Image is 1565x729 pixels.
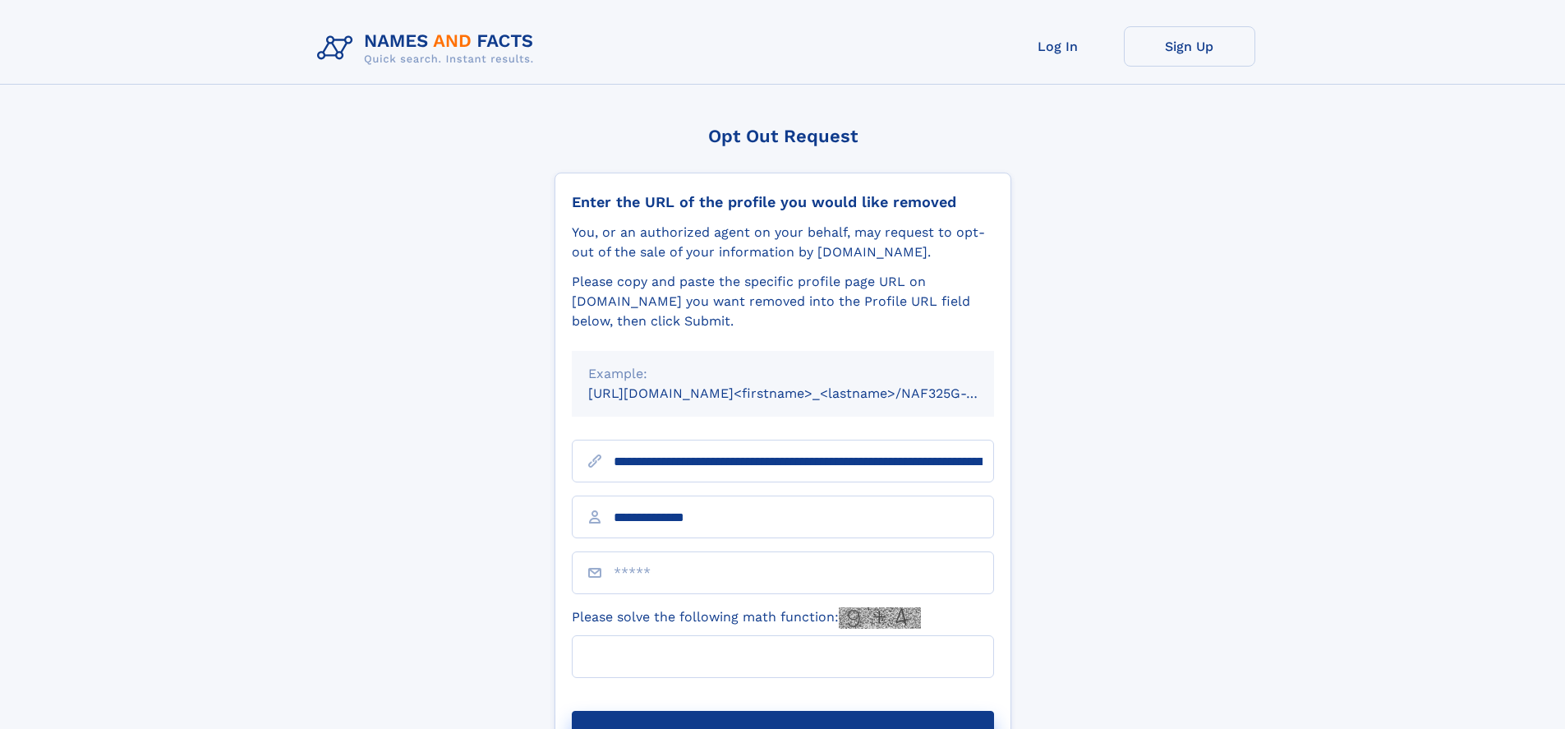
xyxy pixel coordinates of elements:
a: Log In [992,26,1124,67]
div: Enter the URL of the profile you would like removed [572,193,994,211]
div: You, or an authorized agent on your behalf, may request to opt-out of the sale of your informatio... [572,223,994,262]
img: Logo Names and Facts [311,26,547,71]
div: Opt Out Request [555,126,1011,146]
small: [URL][DOMAIN_NAME]<firstname>_<lastname>/NAF325G-xxxxxxxx [588,385,1025,401]
div: Please copy and paste the specific profile page URL on [DOMAIN_NAME] you want removed into the Pr... [572,272,994,331]
a: Sign Up [1124,26,1255,67]
label: Please solve the following math function: [572,607,921,629]
div: Example: [588,364,978,384]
